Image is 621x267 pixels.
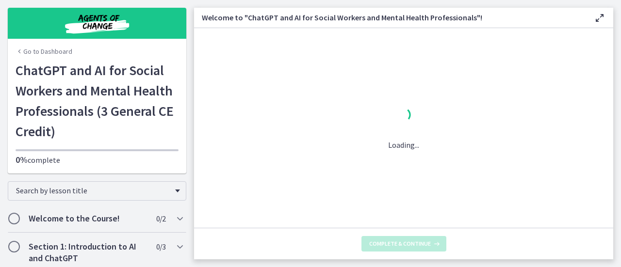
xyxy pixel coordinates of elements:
[388,139,419,151] p: Loading...
[8,181,186,201] div: Search by lesson title
[156,241,165,252] span: 0 / 3
[39,12,155,35] img: Agents of Change
[16,154,179,166] p: complete
[202,12,578,23] h3: Welcome to "ChatGPT and AI for Social Workers and Mental Health Professionals"!
[16,60,179,141] h1: ChatGPT and AI for Social Workers and Mental Health Professionals (3 General CE Credit)
[16,154,28,165] span: 0%
[16,186,170,195] span: Search by lesson title
[29,241,147,264] h2: Section 1: Introduction to AI and ChatGPT
[156,213,165,224] span: 0 / 2
[369,240,431,248] span: Complete & continue
[16,47,72,56] a: Go to Dashboard
[29,213,147,224] h2: Welcome to the Course!
[361,236,446,251] button: Complete & continue
[388,105,419,127] div: 1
